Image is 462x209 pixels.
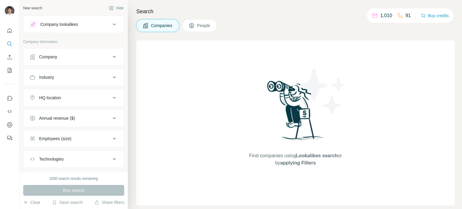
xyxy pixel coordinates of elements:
[39,136,71,142] div: Employees (size)
[405,12,411,19] p: 91
[23,111,124,125] button: Annual revenue ($)
[39,74,54,80] div: Industry
[39,115,75,121] div: Annual revenue ($)
[197,23,211,29] span: People
[296,64,350,118] img: Surfe Illustration - Stars
[5,65,14,76] button: My lists
[5,133,14,143] button: Feedback
[50,176,98,181] div: 2000 search results remaining
[5,119,14,130] button: Dashboard
[136,7,455,16] h4: Search
[23,70,124,85] button: Industry
[39,95,61,101] div: HQ location
[264,79,327,146] img: Surfe Illustration - Woman searching with binoculars
[23,152,124,166] button: Technologies
[5,52,14,63] button: Enrich CSV
[23,199,40,205] button: Clear
[52,199,83,205] button: Save search
[5,6,14,16] img: Avatar
[39,156,64,162] div: Technologies
[5,38,14,49] button: Search
[421,11,449,20] button: Buy credits
[39,54,57,60] div: Company
[23,5,42,11] div: New search
[280,160,316,165] span: applying Filters
[380,12,392,19] p: 1,010
[94,199,124,205] button: Share filters
[5,25,14,36] button: Quick start
[23,17,124,32] button: Company lookalikes
[23,131,124,146] button: Employees (size)
[23,50,124,64] button: Company
[23,91,124,105] button: HQ location
[5,93,14,104] button: Use Surfe on LinkedIn
[247,152,343,167] span: Find companies using or by
[23,39,124,45] p: Company information
[105,4,128,13] button: Hide
[151,23,173,29] span: Companies
[40,21,78,27] div: Company lookalikes
[296,153,338,158] span: Lookalikes search
[5,106,14,117] button: Use Surfe API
